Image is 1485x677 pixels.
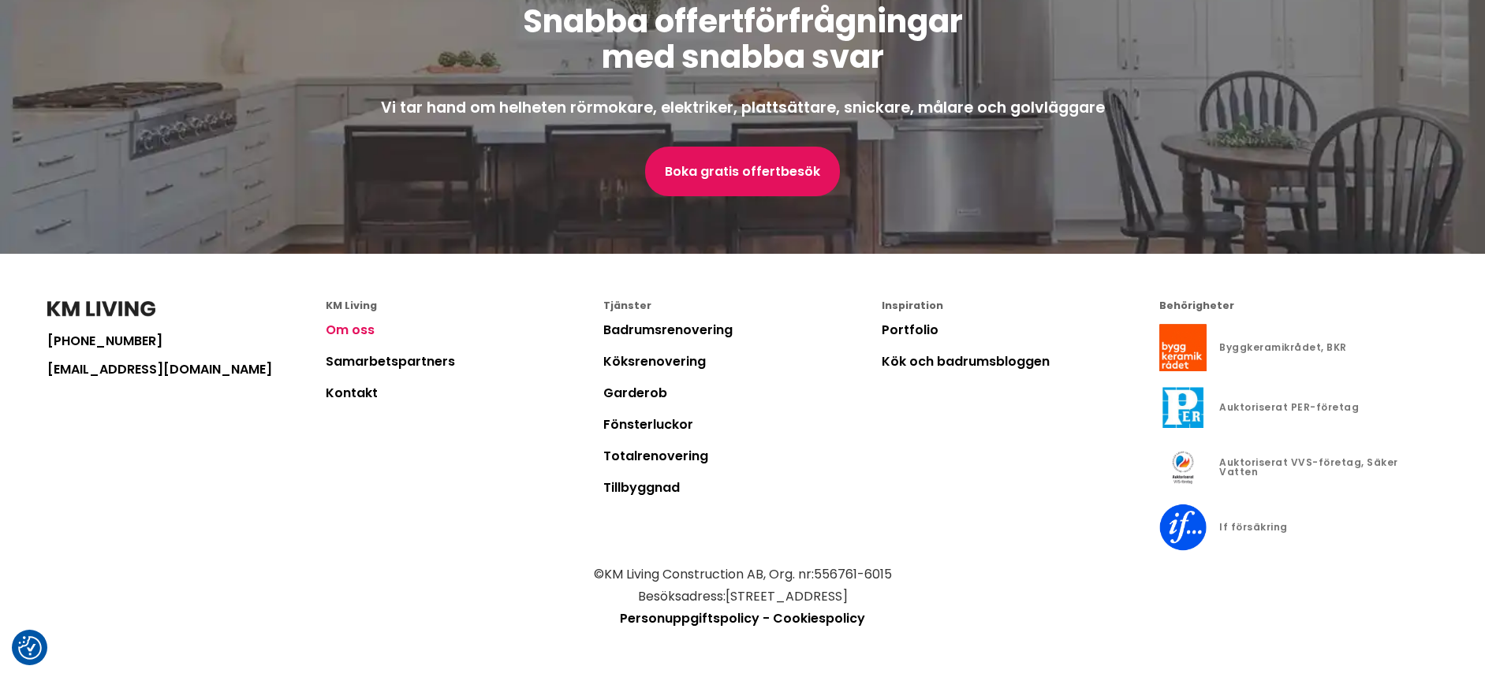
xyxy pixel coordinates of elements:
a: Tillbyggnad [603,478,680,497]
div: If försäkring [1219,523,1288,532]
img: If försäkring [1159,504,1207,551]
img: KM Living [47,301,155,317]
a: Personuppgiftspolicy - [620,609,770,627]
p: © KM Living Construction AB , Org. nr: 556761-6015 Besöksadress: [STREET_ADDRESS] [47,564,1438,608]
a: Köksrenovering [603,352,706,370]
button: Samtyckesinställningar [18,636,42,660]
a: [PHONE_NUMBER] [47,335,326,348]
a: Garderob [603,384,667,402]
div: Auktoriserat VVS-företag, Säker Vatten [1219,458,1438,477]
img: Auktoriserat VVS-företag, Säker Vatten [1159,444,1207,491]
a: Fönsterluckor [603,415,693,433]
a: [EMAIL_ADDRESS][DOMAIN_NAME] [47,363,326,376]
a: Cookiespolicy [773,609,865,627]
a: Kontakt [326,384,378,402]
a: Om oss [326,321,375,339]
a: Portfolio [882,321,938,339]
a: Kök och badrumsbloggen [882,352,1050,370]
a: Totalrenovering [603,447,708,465]
div: Auktoriserat PER-företag [1219,403,1359,412]
div: Behörigheter [1159,301,1438,311]
div: Tjänster [603,301,882,311]
img: Byggkeramikrådet, BKR [1159,324,1207,371]
a: Samarbetspartners [326,352,455,370]
img: Auktoriserat PER-företag [1159,384,1207,431]
div: KM Living [326,301,604,311]
div: Inspiration [882,301,1160,311]
img: Revisit consent button [18,636,42,660]
a: Badrumsrenovering [603,321,733,339]
div: Byggkeramikrådet, BKR [1219,343,1347,352]
a: Boka gratis offertbesök [645,147,840,196]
